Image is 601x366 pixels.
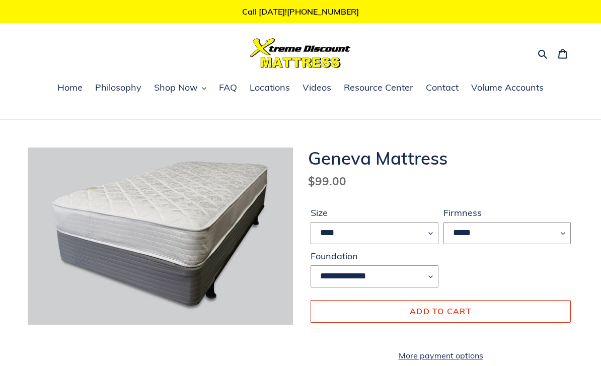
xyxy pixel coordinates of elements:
[90,81,146,96] a: Philosophy
[250,82,290,94] span: Locations
[466,81,549,96] a: Volume Accounts
[311,249,438,263] label: Foundation
[344,82,413,94] span: Resource Center
[214,81,242,96] a: FAQ
[250,38,351,68] img: Xtreme Discount Mattress
[95,82,141,94] span: Philosophy
[311,349,571,361] a: More payment options
[303,82,331,94] span: Videos
[311,300,571,322] button: Add to cart
[149,81,211,96] button: Shop Now
[245,81,295,96] a: Locations
[28,148,293,324] img: Geneva-Mattress-and-Foundation
[52,81,88,96] a: Home
[287,7,359,17] a: [PHONE_NUMBER]
[311,206,438,219] label: Size
[426,82,459,94] span: Contact
[154,82,198,94] span: Shop Now
[410,306,472,316] span: Add to cart
[297,81,336,96] a: Videos
[308,148,573,169] h1: Geneva Mattress
[471,82,544,94] span: Volume Accounts
[339,81,418,96] a: Resource Center
[219,82,237,94] span: FAQ
[421,81,464,96] a: Contact
[57,82,83,94] span: Home
[443,206,571,219] label: Firmness
[308,174,346,188] span: $99.00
